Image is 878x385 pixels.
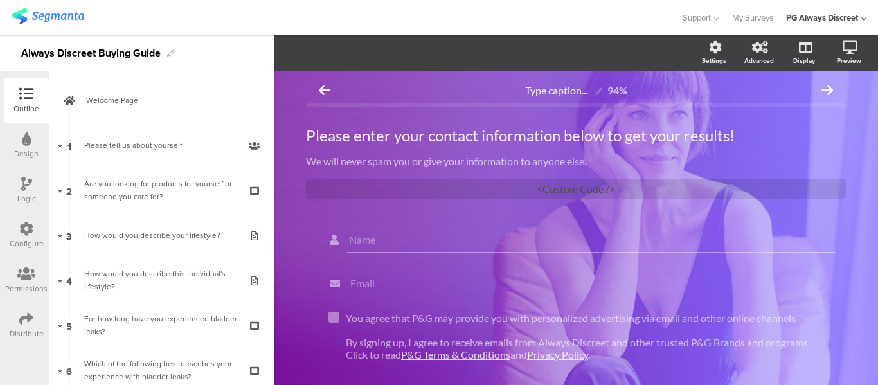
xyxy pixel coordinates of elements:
[346,336,827,361] p: By signing up, I agree to receive emails from Always Discreet and other trusted P&G Brands and pr...
[306,126,846,145] p: Please enter your contact information below to get your results!
[349,233,834,246] input: Type field title...
[86,94,251,107] span: Welcome Page
[84,357,238,383] div: Which of the following best describes your experience with bladder leaks?
[84,139,238,152] div: Please tell us about yourself!
[52,168,271,213] a: 2 Are you looking for products for yourself or someone you care for?
[10,238,44,249] div: Configure
[67,138,71,152] span: 1
[683,12,711,24] span: Support
[84,177,238,203] div: Are you looking for products for yourself or someone you care for?
[793,56,815,66] div: Display
[13,103,39,114] div: Outline
[525,84,587,96] span: Type caption...
[14,148,39,159] div: Design
[21,43,161,64] div: Always Discreet Buying Guide
[12,8,84,24] img: segmanta logo
[607,84,627,96] div: 94%
[527,348,588,361] a: Privacy Policy
[52,258,271,303] a: 4 How would you describe this individual's lifestyle?
[66,273,72,287] span: 4
[52,123,271,168] a: 1 Please tell us about yourself!
[350,277,834,289] input: Type field title...
[52,213,271,258] a: 3 How would you describe your lifestyle?
[84,267,238,293] div: How would you describe this individual's lifestyle?
[306,155,846,167] p: We will never spam you or give your information to anyone else.
[401,348,510,361] a: P&G Terms & Conditions
[52,303,271,348] a: 5 For how long have you experienced bladder leaks?
[306,179,846,199] div: <Custom Code />
[744,56,774,66] div: Advanced
[837,56,861,66] div: Preview
[66,363,72,377] span: 6
[10,328,44,339] div: Distribute
[5,283,48,294] div: Permissions
[346,312,827,324] p: You agree that P&G may provide you with personalized advertising via email and other online channels
[84,312,238,338] div: For how long have you experienced bladder leaks?
[66,318,72,332] span: 5
[702,56,726,66] div: Settings
[84,229,238,242] div: How would you describe your lifestyle?
[66,183,72,197] span: 2
[52,78,271,123] a: Welcome Page
[786,12,858,24] div: PG Always Discreet
[66,228,72,242] span: 3
[17,193,36,204] div: Logic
